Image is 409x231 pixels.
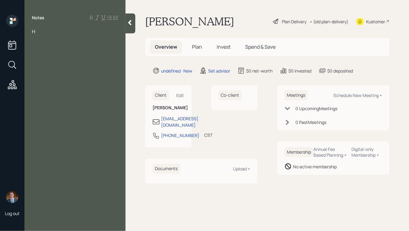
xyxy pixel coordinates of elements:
[288,68,311,74] div: $0 invested
[366,18,385,25] div: Kustomer
[161,68,192,74] div: undefined · New
[295,119,326,125] div: 0 Past Meeting s
[152,90,169,100] h6: Client
[217,43,231,50] span: Invest
[352,146,382,158] div: Digital-only Membership +
[155,43,177,50] span: Overview
[284,90,308,100] h6: Meetings
[152,105,184,110] h6: [PERSON_NAME]
[145,15,234,28] h1: [PERSON_NAME]
[246,68,272,74] div: $0 net-worth
[161,115,198,128] div: [EMAIL_ADDRESS][DOMAIN_NAME]
[5,211,20,216] div: Log out
[152,164,180,174] h6: Documents
[293,163,337,170] div: No active membership
[32,28,35,35] span: H
[161,132,199,139] div: [PHONE_NUMBER]
[282,18,306,25] div: Plan Delivery
[233,166,250,172] div: Upload +
[204,132,212,138] div: CST
[6,191,18,203] img: hunter_neumayer.jpg
[327,68,353,74] div: $0 deposited
[177,92,184,98] div: Edit
[192,43,202,50] span: Plan
[295,105,337,112] div: 0 Upcoming Meeting s
[245,43,276,50] span: Spend & Save
[313,146,347,158] div: Annual Fee Based Planning +
[208,68,230,74] div: Set advisor
[310,18,348,25] div: • (old plan-delivery)
[32,15,44,21] label: Notes
[219,90,242,100] h6: Co-client
[333,92,382,98] div: Schedule New Meeting +
[284,147,313,157] h6: Membership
